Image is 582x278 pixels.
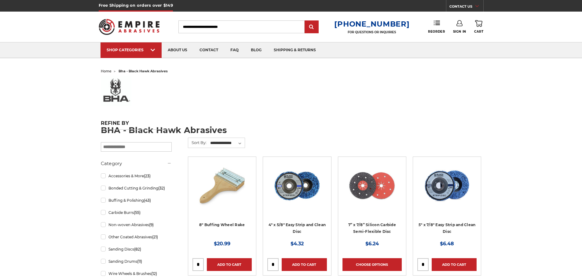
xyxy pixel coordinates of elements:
a: 4" x 5/8" easy strip and clean discs [267,161,327,220]
a: Accessories & More [101,171,172,181]
a: Carbide Burrs [101,207,172,218]
a: blue clean and strip disc [417,161,477,220]
img: Empire Abrasives [99,15,160,39]
a: [PHONE_NUMBER] [334,20,409,28]
span: (32) [158,186,165,190]
a: Reorder [428,20,445,33]
p: FOR QUESTIONS OR INQUIRIES [334,30,409,34]
a: Add to Cart [432,258,477,271]
label: Sort By: [188,138,207,147]
a: home [101,69,112,73]
a: Choose Options [342,258,402,271]
img: 4" x 5/8" easy strip and clean discs [273,161,321,210]
span: $20.99 [214,241,230,247]
span: bha - black hawk abrasives [119,69,168,73]
a: CONTACT US [449,3,483,12]
span: (23) [144,174,151,178]
span: (12) [151,271,157,276]
a: shipping & returns [268,42,322,58]
a: Sanding Discs [101,244,172,255]
a: 8 inch single handle buffing wheel rake [192,161,252,220]
a: Buffing & Polishing [101,195,172,206]
h5: Refine by [101,120,172,130]
span: (11) [137,259,142,264]
a: Cart [474,20,483,34]
a: 7” x 7/8” Silicon Carbide Semi-Flexible Disc [348,222,396,234]
a: 8" Buffing Wheel Rake [199,222,245,227]
span: (9) [149,222,154,227]
img: blue clean and strip disc [423,161,471,210]
a: 5" x 7/8" Easy Strip and Clean Disc [419,222,476,234]
span: (43) [144,198,151,203]
span: Cart [474,30,483,34]
span: $6.24 [365,241,379,247]
img: bha%20logo_1578506219__73569.original.jpg [101,76,131,106]
a: blog [245,42,268,58]
a: Other Coated Abrasives [101,232,172,242]
a: Add to Cart [282,258,327,271]
h1: BHA - Black Hawk Abrasives [101,126,481,134]
a: about us [162,42,193,58]
h5: Category [101,160,172,167]
a: Add to Cart [207,258,252,271]
a: contact [193,42,224,58]
a: Sanding Drums [101,256,172,267]
div: SHOP CATEGORIES [107,48,156,52]
span: (55) [134,210,141,215]
img: 8 inch single handle buffing wheel rake [198,161,247,210]
span: $4.32 [291,241,304,247]
a: 7" x 7/8" Silicon Carbide Semi Flex Disc [342,161,402,220]
a: 4" x 5/8" Easy Strip and Clean Disc [269,222,326,234]
span: (21) [152,235,158,239]
a: Bonded Cutting & Grinding [101,183,172,193]
a: Non-woven Abrasives [101,219,172,230]
span: $6.48 [440,241,454,247]
span: (82) [134,247,141,251]
input: Submit [306,21,318,33]
a: faq [224,42,245,58]
span: Reorder [428,30,445,34]
img: 7" x 7/8" Silicon Carbide Semi Flex Disc [348,161,397,210]
select: Sort By: [209,139,245,148]
span: Sign In [453,30,466,34]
